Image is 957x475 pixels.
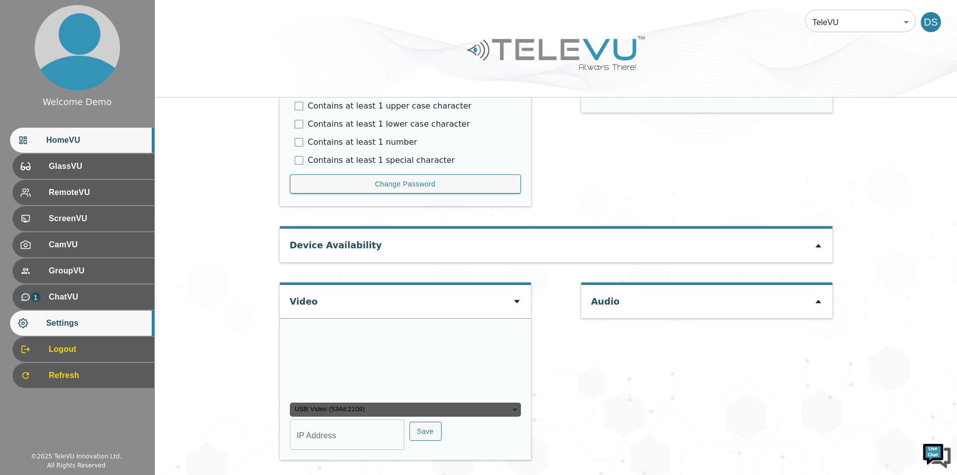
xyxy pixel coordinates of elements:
div: Logout [13,337,154,362]
p: Contains at least 1 special character [308,154,455,166]
img: Logo [466,32,647,74]
div: GlassVU [13,154,154,179]
span: CamVU [49,239,146,251]
div: GroupVU [13,258,154,283]
div: Refresh [13,363,154,388]
div: © 2025 TeleVU Innovation Ltd. [31,452,122,461]
div: Welcome Demo [43,96,112,109]
div: Chat with us now [52,53,169,66]
div: TeleVU [805,8,916,36]
img: Chat Widget [922,440,952,470]
img: d_736959983_company_1615157101543_736959983 [17,47,42,72]
span: Refresh [49,369,146,382]
span: GlassVU [49,160,146,172]
div: Settings [10,311,154,336]
div: Audio [591,285,620,313]
div: All Rights Reserved [47,461,105,470]
span: RemoteVU [49,186,146,199]
div: Minimize live chat window [165,5,189,29]
div: ScreenVU [13,206,154,231]
p: 1 [31,292,41,302]
div: Video [290,285,318,313]
img: profile.png [35,5,120,90]
div: RemoteVU [13,180,154,205]
span: We're online! [58,127,139,228]
span: ScreenVU [49,213,146,225]
span: HomeVU [46,134,146,146]
span: Logout [49,343,146,355]
span: ChatVU [49,291,146,303]
p: Contains at least 1 number [308,136,417,148]
div: USB Video (534d:2109) [290,403,521,417]
span: GroupVU [49,265,146,277]
span: Settings [46,317,146,329]
button: Change Password [290,174,521,194]
p: Contains at least 1 upper case character [308,100,472,112]
button: Save [409,422,442,441]
textarea: Type your message and hit 'Enter' [5,274,191,310]
div: 1ChatVU [13,284,154,310]
div: DS [921,12,941,32]
div: HomeVU [10,128,154,153]
div: Device Availability [290,229,382,257]
p: Contains at least 1 lower case character [308,118,470,130]
div: CamVU [13,232,154,257]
